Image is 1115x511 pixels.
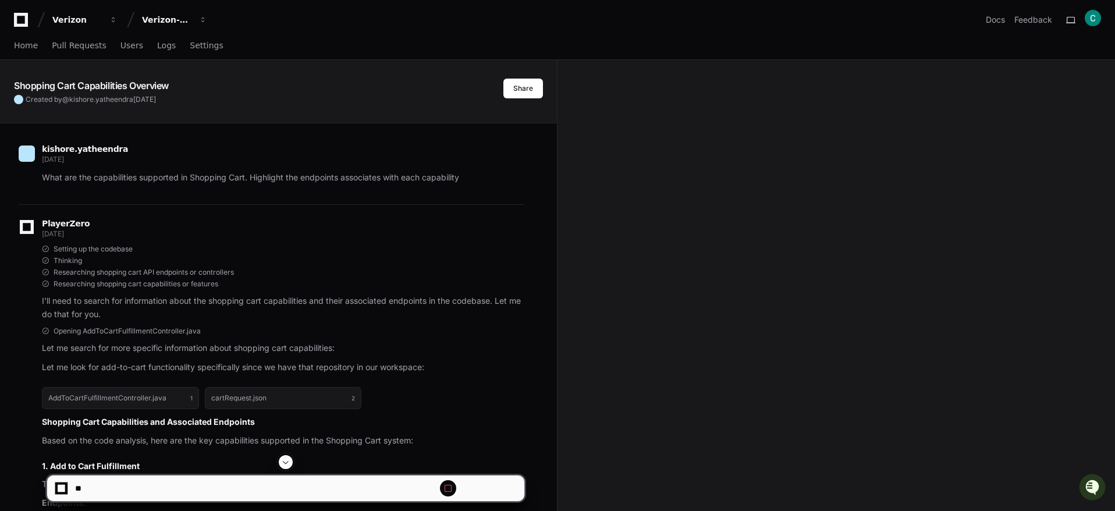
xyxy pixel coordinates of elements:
iframe: Open customer support [1078,473,1109,504]
span: Thinking [54,256,82,265]
div: Verizon-Clarify-Order-Management [142,14,192,26]
div: Verizon [52,14,102,26]
span: Opening AddToCartFulfillmentController.java [54,327,201,336]
span: Researching shopping cart capabilities or features [54,279,218,289]
a: Pull Requests [52,33,106,59]
a: Home [14,33,38,59]
app-text-character-animate: Shopping Cart Capabilities Overview [14,80,169,91]
button: AddToCartFulfillmentController.java1 [42,387,199,409]
h2: Shopping Cart Capabilities and Associated Endpoints [42,416,524,428]
span: [DATE] [133,95,156,104]
button: Share [503,79,543,98]
button: Verizon-Clarify-Order-Management [137,9,212,30]
button: cartRequest.json2 [205,387,362,409]
span: @ [62,95,69,104]
span: Home [14,42,38,49]
span: [DATE] [42,155,63,164]
a: Users [120,33,143,59]
span: Pylon [116,122,141,131]
span: 2 [351,393,355,403]
a: Docs [986,14,1005,26]
span: Researching shopping cart API endpoints or controllers [54,268,234,277]
img: PlayerZero [12,12,35,35]
div: We're available if you need us! [40,98,147,108]
a: Logs [157,33,176,59]
p: I'll need to search for information about the shopping cart capabilities and their associated end... [42,294,524,321]
button: Verizon [48,9,122,30]
span: Pull Requests [52,42,106,49]
a: Powered byPylon [82,122,141,131]
span: PlayerZero [42,220,90,227]
span: Created by [26,95,156,104]
button: Start new chat [198,90,212,104]
span: [DATE] [42,229,63,238]
h1: cartRequest.json [211,395,267,402]
div: Welcome [12,47,212,65]
a: Settings [190,33,223,59]
span: 1 [190,393,193,403]
p: What are the capabilities supported in Shopping Cart. Highlight the endpoints associates with eac... [42,171,524,184]
span: Users [120,42,143,49]
p: Let me search for more specific information about shopping cart capabilities: [42,342,524,355]
p: Based on the code analysis, here are the key capabilities supported in the Shopping Cart system: [42,434,524,448]
span: Settings [190,42,223,49]
img: 1756235613930-3d25f9e4-fa56-45dd-b3ad-e072dfbd1548 [12,87,33,108]
h1: AddToCartFulfillmentController.java [48,395,166,402]
span: kishore.yatheendra [69,95,133,104]
span: Logs [157,42,176,49]
span: Setting up the codebase [54,244,133,254]
button: Feedback [1014,14,1052,26]
p: Let me look for add-to-cart functionality specifically since we have that repository in our works... [42,361,524,374]
span: kishore.yatheendra [42,144,128,154]
img: ACg8ocLppwQnxw-l5OtmKI-iEP35Q_s6KGgNRE1-Sh_Zn0Ge2or2sg=s96-c [1085,10,1101,26]
div: Start new chat [40,87,191,98]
